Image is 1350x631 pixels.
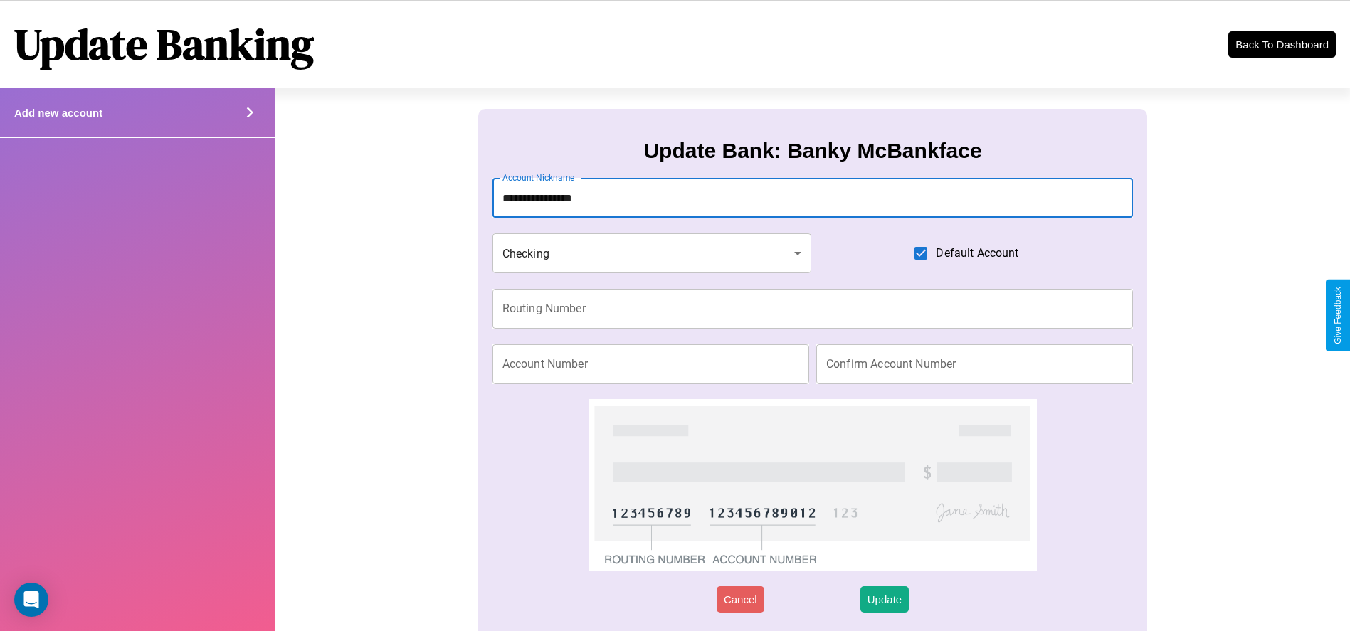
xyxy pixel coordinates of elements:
[643,139,981,163] h3: Update Bank: Banky McBankface
[502,171,575,184] label: Account Nickname
[1333,287,1343,344] div: Give Feedback
[936,245,1018,262] span: Default Account
[492,233,811,273] div: Checking
[860,586,909,613] button: Update
[1228,31,1336,58] button: Back To Dashboard
[14,15,314,73] h1: Update Banking
[589,399,1038,571] img: check
[14,583,48,617] div: Open Intercom Messenger
[14,107,102,119] h4: Add new account
[717,586,764,613] button: Cancel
